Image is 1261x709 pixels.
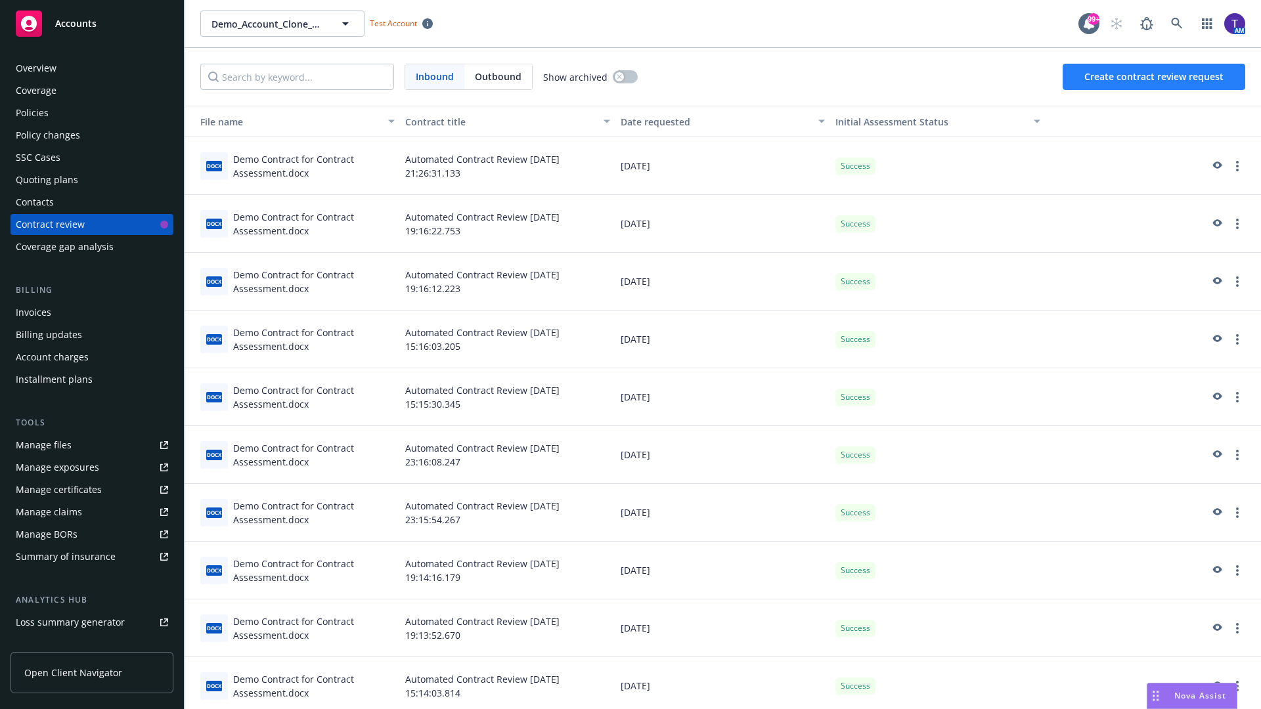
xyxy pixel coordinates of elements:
[206,392,222,402] span: docx
[365,16,438,30] span: Test Account
[400,599,615,657] div: Automated Contract Review [DATE] 19:13:52.670
[1224,13,1245,34] img: photo
[1063,64,1245,90] button: Create contract review request
[16,169,78,190] div: Quoting plans
[835,116,948,128] span: Initial Assessment Status
[11,546,173,567] a: Summary of insurance
[1229,158,1245,174] a: more
[24,666,122,679] span: Open Client Navigator
[1174,690,1226,701] span: Nova Assist
[400,253,615,311] div: Automated Contract Review [DATE] 19:16:12.223
[16,479,102,500] div: Manage certificates
[211,17,325,31] span: Demo_Account_Clone_QA_CR_Tests_Demo
[11,479,173,500] a: Manage certificates
[1208,620,1224,636] a: preview
[835,115,1026,129] div: Toggle SortBy
[400,195,615,253] div: Automated Contract Review [DATE] 19:16:22.753
[615,253,831,311] div: [DATE]
[841,507,870,519] span: Success
[11,435,173,456] a: Manage files
[11,612,173,633] a: Loss summary generator
[405,64,464,89] span: Inbound
[16,302,51,323] div: Invoices
[416,70,454,83] span: Inbound
[400,106,615,137] button: Contract title
[200,64,394,90] input: Search by keyword...
[11,147,173,168] a: SSC Cases
[475,70,521,83] span: Outbound
[206,623,222,633] span: docx
[11,457,173,478] a: Manage exposures
[1229,678,1245,694] a: more
[1208,332,1224,347] a: preview
[11,593,173,607] div: Analytics hub
[233,210,395,238] div: Demo Contract for Contract Assessment.docx
[16,192,54,213] div: Contacts
[11,58,173,79] a: Overview
[206,450,222,460] span: docx
[233,614,395,642] div: Demo Contract for Contract Assessment.docx
[55,18,97,29] span: Accounts
[1208,216,1224,232] a: preview
[1229,447,1245,463] a: more
[16,236,114,257] div: Coverage gap analysis
[233,268,395,295] div: Demo Contract for Contract Assessment.docx
[233,672,395,700] div: Demo Contract for Contract Assessment.docx
[841,218,870,230] span: Success
[11,125,173,146] a: Policy changes
[11,284,173,297] div: Billing
[841,449,870,461] span: Success
[16,369,93,390] div: Installment plans
[200,11,365,37] button: Demo_Account_Clone_QA_CR_Tests_Demo
[11,236,173,257] a: Coverage gap analysis
[1208,389,1224,405] a: preview
[615,426,831,484] div: [DATE]
[233,441,395,469] div: Demo Contract for Contract Assessment.docx
[841,680,870,692] span: Success
[1229,332,1245,347] a: more
[1088,13,1099,25] div: 99+
[1229,389,1245,405] a: more
[615,106,831,137] button: Date requested
[206,161,222,171] span: docx
[11,102,173,123] a: Policies
[400,368,615,426] div: Automated Contract Review [DATE] 15:15:30.345
[464,64,532,89] span: Outbound
[16,324,82,345] div: Billing updates
[1208,274,1224,290] a: preview
[1229,274,1245,290] a: more
[1208,563,1224,578] a: preview
[206,334,222,344] span: docx
[615,195,831,253] div: [DATE]
[1103,11,1130,37] a: Start snowing
[400,484,615,542] div: Automated Contract Review [DATE] 23:15:54.267
[16,102,49,123] div: Policies
[11,5,173,42] a: Accounts
[1084,70,1224,83] span: Create contract review request
[16,214,85,235] div: Contract review
[233,152,395,180] div: Demo Contract for Contract Assessment.docx
[543,70,608,84] span: Show archived
[841,391,870,403] span: Success
[11,214,173,235] a: Contract review
[1208,158,1224,174] a: preview
[206,681,222,691] span: docx
[16,524,77,545] div: Manage BORs
[16,58,56,79] div: Overview
[11,192,173,213] a: Contacts
[400,137,615,195] div: Automated Contract Review [DATE] 21:26:31.133
[400,426,615,484] div: Automated Contract Review [DATE] 23:16:08.247
[841,565,870,576] span: Success
[370,18,417,29] span: Test Account
[190,115,380,129] div: Toggle SortBy
[1194,11,1220,37] a: Switch app
[615,137,831,195] div: [DATE]
[615,542,831,599] div: [DATE]
[16,147,60,168] div: SSC Cases
[615,599,831,657] div: [DATE]
[190,115,380,129] div: File name
[11,416,173,429] div: Tools
[615,484,831,542] div: [DATE]
[233,557,395,584] div: Demo Contract for Contract Assessment.docx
